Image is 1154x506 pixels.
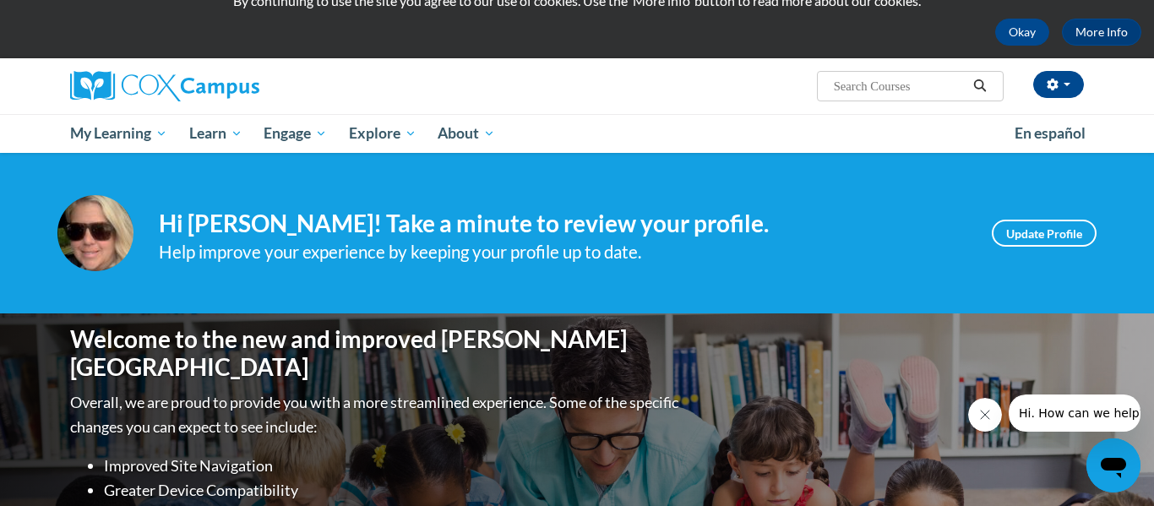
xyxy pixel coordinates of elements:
[427,114,507,153] a: About
[995,19,1049,46] button: Okay
[1033,71,1084,98] button: Account Settings
[1009,394,1140,432] iframe: Message from company
[70,71,259,101] img: Cox Campus
[159,209,966,238] h4: Hi [PERSON_NAME]! Take a minute to review your profile.
[189,123,242,144] span: Learn
[338,114,427,153] a: Explore
[438,123,495,144] span: About
[45,114,1109,153] div: Main menu
[70,71,391,101] a: Cox Campus
[159,238,966,266] div: Help improve your experience by keeping your profile up to date.
[349,123,416,144] span: Explore
[1062,19,1141,46] a: More Info
[10,12,137,25] span: Hi. How can we help?
[1015,124,1086,142] span: En español
[992,220,1097,247] a: Update Profile
[264,123,327,144] span: Engage
[253,114,338,153] a: Engage
[832,76,967,96] input: Search Courses
[59,114,178,153] a: My Learning
[70,325,683,382] h1: Welcome to the new and improved [PERSON_NAME][GEOGRAPHIC_DATA]
[1004,116,1097,151] a: En español
[70,123,167,144] span: My Learning
[104,478,683,503] li: Greater Device Compatibility
[70,390,683,439] p: Overall, we are proud to provide you with a more streamlined experience. Some of the specific cha...
[57,195,133,271] img: Profile Image
[1086,438,1140,492] iframe: Button to launch messaging window
[178,114,253,153] a: Learn
[967,76,993,96] button: Search
[968,398,1002,432] iframe: Close message
[104,454,683,478] li: Improved Site Navigation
